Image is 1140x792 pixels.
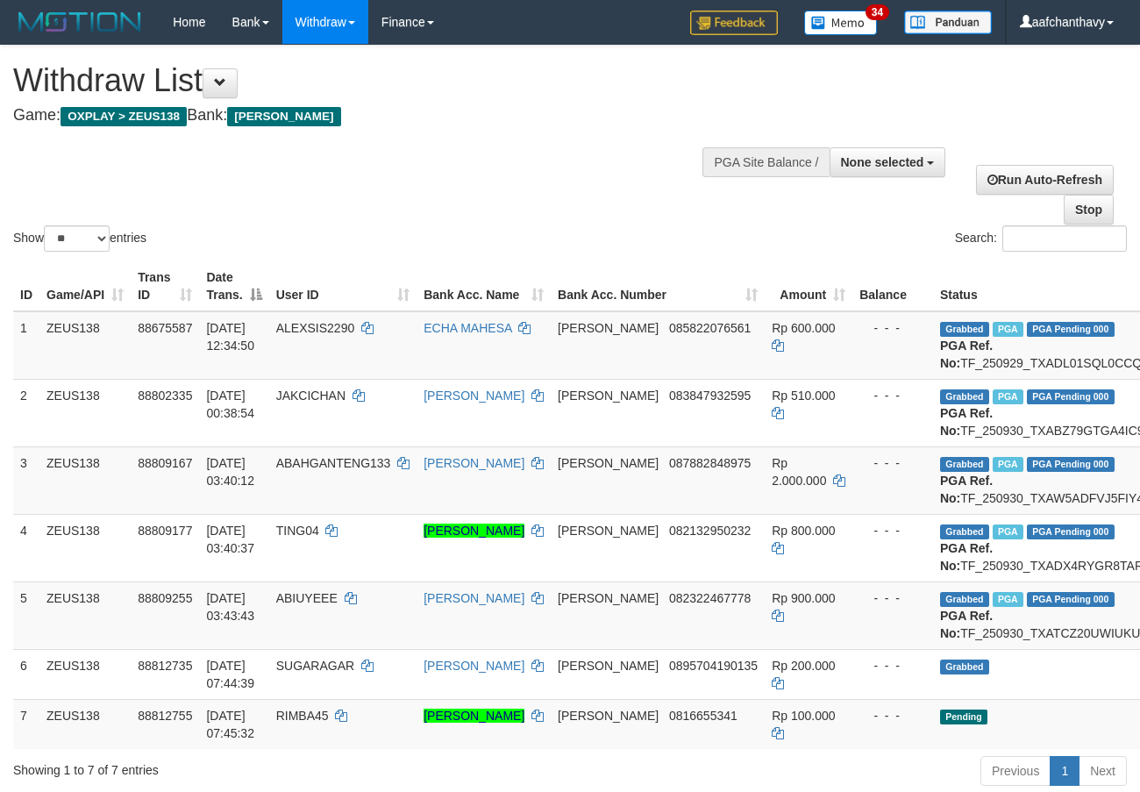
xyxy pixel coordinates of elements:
span: [DATE] 03:40:37 [206,524,254,555]
td: 4 [13,514,39,582]
span: Marked by aafsreyleap [993,389,1023,404]
span: PGA Pending [1027,592,1115,607]
span: Grabbed [940,660,989,674]
button: None selected [830,147,946,177]
span: Copy 082132950232 to clipboard [669,524,751,538]
div: Showing 1 to 7 of 7 entries [13,754,462,779]
span: Copy 085822076561 to clipboard [669,321,751,335]
span: Rp 2.000.000 [772,456,826,488]
img: Button%20Memo.svg [804,11,878,35]
span: ABAHGANTENG133 [276,456,391,470]
div: - - - [859,589,926,607]
label: Show entries [13,225,146,252]
img: MOTION_logo.png [13,9,146,35]
td: ZEUS138 [39,311,131,380]
th: Amount: activate to sort column ascending [765,261,852,311]
span: 88809177 [138,524,192,538]
span: [DATE] 00:38:54 [206,389,254,420]
a: 1 [1050,756,1079,786]
span: TING04 [276,524,319,538]
span: Rp 200.000 [772,659,835,673]
a: ECHA MAHESA [424,321,511,335]
span: Grabbed [940,524,989,539]
span: ALEXSIS2290 [276,321,355,335]
span: 34 [866,4,889,20]
td: ZEUS138 [39,699,131,749]
span: PGA Pending [1027,524,1115,539]
img: panduan.png [904,11,992,34]
th: ID [13,261,39,311]
span: Grabbed [940,457,989,472]
td: 7 [13,699,39,749]
div: - - - [859,522,926,539]
span: [PERSON_NAME] [558,389,659,403]
span: [DATE] 07:45:32 [206,709,254,740]
span: 88802335 [138,389,192,403]
th: User ID: activate to sort column ascending [269,261,417,311]
b: PGA Ref. No: [940,541,993,573]
span: Marked by aafpengsreynich [993,322,1023,337]
a: [PERSON_NAME] [424,456,524,470]
span: RIMBA45 [276,709,329,723]
span: Rp 510.000 [772,389,835,403]
span: Grabbed [940,592,989,607]
span: JAKCICHAN [276,389,346,403]
span: 88812735 [138,659,192,673]
span: [PERSON_NAME] [558,709,659,723]
span: SUGARAGAR [276,659,354,673]
h4: Game: Bank: [13,107,743,125]
a: Next [1079,756,1127,786]
span: [PERSON_NAME] [558,591,659,605]
span: 88675587 [138,321,192,335]
div: - - - [859,657,926,674]
td: 1 [13,311,39,380]
td: ZEUS138 [39,514,131,582]
span: Copy 082322467778 to clipboard [669,591,751,605]
b: PGA Ref. No: [940,339,993,370]
span: OXPLAY > ZEUS138 [61,107,187,126]
span: [PERSON_NAME] [558,456,659,470]
td: ZEUS138 [39,649,131,699]
a: Stop [1064,195,1114,225]
th: Bank Acc. Name: activate to sort column ascending [417,261,551,311]
span: Marked by aaftanly [993,524,1023,539]
a: [PERSON_NAME] [424,659,524,673]
div: PGA Site Balance / [702,147,829,177]
th: Game/API: activate to sort column ascending [39,261,131,311]
td: ZEUS138 [39,379,131,446]
td: 3 [13,446,39,514]
span: PGA Pending [1027,389,1115,404]
h1: Withdraw List [13,63,743,98]
span: Grabbed [940,322,989,337]
td: 6 [13,649,39,699]
a: Previous [980,756,1051,786]
a: [PERSON_NAME] [424,591,524,605]
span: Copy 0816655341 to clipboard [669,709,737,723]
span: Copy 0895704190135 to clipboard [669,659,758,673]
div: - - - [859,319,926,337]
div: - - - [859,707,926,724]
span: Grabbed [940,389,989,404]
span: ABIUYEEE [276,591,338,605]
b: PGA Ref. No: [940,406,993,438]
span: 88812755 [138,709,192,723]
span: PGA Pending [1027,457,1115,472]
label: Search: [955,225,1127,252]
span: 88809167 [138,456,192,470]
th: Balance [852,261,933,311]
td: 5 [13,582,39,649]
span: [PERSON_NAME] [558,321,659,335]
span: 88809255 [138,591,192,605]
a: Run Auto-Refresh [976,165,1114,195]
select: Showentries [44,225,110,252]
span: PGA Pending [1027,322,1115,337]
span: [DATE] 03:40:12 [206,456,254,488]
span: Rp 800.000 [772,524,835,538]
a: [PERSON_NAME] [424,389,524,403]
span: None selected [841,155,924,169]
a: [PERSON_NAME] [424,709,524,723]
span: [DATE] 07:44:39 [206,659,254,690]
span: [PERSON_NAME] [558,524,659,538]
b: PGA Ref. No: [940,474,993,505]
span: Pending [940,710,987,724]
